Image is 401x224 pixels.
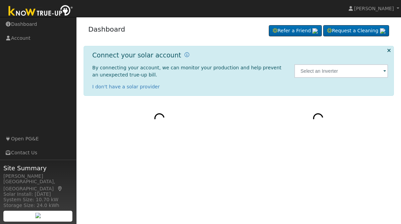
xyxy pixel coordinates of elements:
[3,202,73,209] div: Storage Size: 24.0 kWh
[294,64,388,78] input: Select an Inverter
[354,6,394,11] span: [PERSON_NAME]
[3,191,73,198] div: Solar Install: [DATE]
[3,178,73,192] div: [GEOGRAPHIC_DATA], [GEOGRAPHIC_DATA]
[312,28,318,34] img: retrieve
[3,196,73,203] div: System Size: 10.70 kW
[380,28,385,34] img: retrieve
[3,163,73,173] span: Site Summary
[92,84,160,89] a: I don't have a solar provider
[35,213,41,218] img: retrieve
[92,65,282,77] span: By connecting your account, we can monitor your production and help prevent an unexpected true-up...
[269,25,322,37] a: Refer a Friend
[3,173,73,180] div: [PERSON_NAME]
[323,25,389,37] a: Request a Cleaning
[57,186,63,191] a: Map
[88,25,125,33] a: Dashboard
[5,4,76,19] img: Know True-Up
[92,51,181,59] h1: Connect your solar account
